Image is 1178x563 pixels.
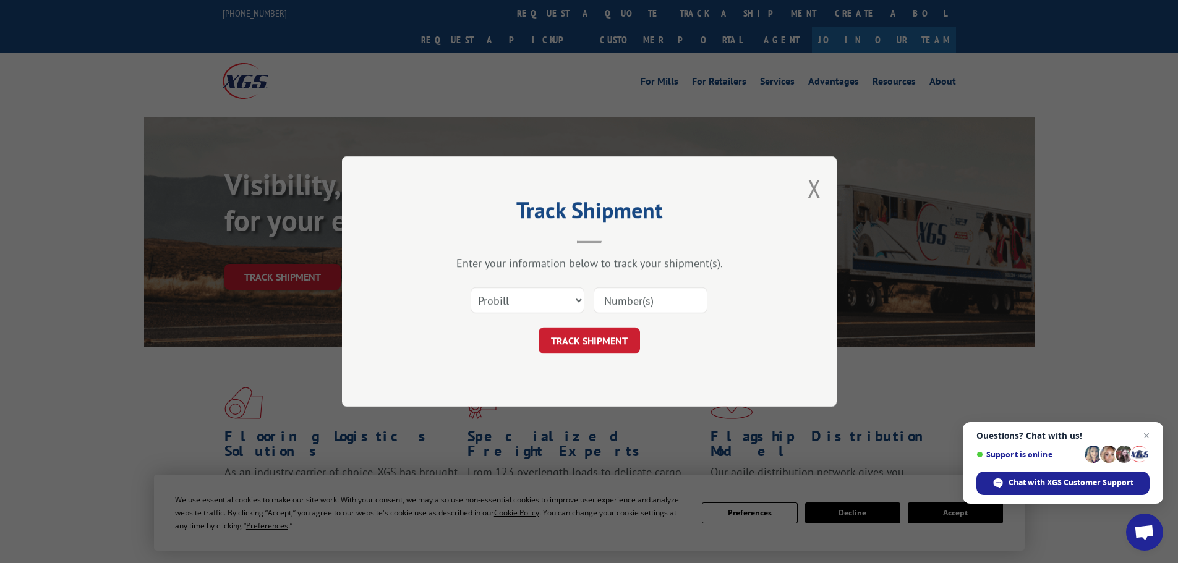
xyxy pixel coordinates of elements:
[976,472,1150,495] div: Chat with XGS Customer Support
[404,256,775,270] div: Enter your information below to track your shipment(s).
[539,328,640,353] button: TRACK SHIPMENT
[976,450,1080,459] span: Support is online
[1139,428,1154,443] span: Close chat
[808,172,821,205] button: Close modal
[1009,477,1133,488] span: Chat with XGS Customer Support
[976,431,1150,441] span: Questions? Chat with us!
[404,201,775,225] h2: Track Shipment
[594,287,707,313] input: Number(s)
[1126,514,1163,551] div: Open chat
